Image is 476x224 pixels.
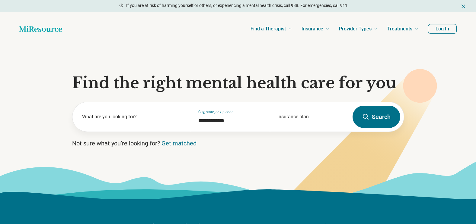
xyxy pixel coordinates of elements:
[82,113,184,120] label: What are you looking for?
[302,25,323,33] span: Insurance
[19,23,62,35] a: Home page
[428,24,457,34] button: Log In
[339,25,372,33] span: Provider Types
[72,139,404,148] p: Not sure what you’re looking for?
[251,17,292,41] a: Find a Therapist
[302,17,329,41] a: Insurance
[72,74,404,92] h1: Find the right mental health care for you
[339,17,378,41] a: Provider Types
[353,106,400,128] button: Search
[126,2,349,9] p: If you are at risk of harming yourself or others, or experiencing a mental health crisis, call 98...
[161,140,196,147] a: Get matched
[387,25,412,33] span: Treatments
[460,2,466,10] button: Dismiss
[387,17,418,41] a: Treatments
[251,25,286,33] span: Find a Therapist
